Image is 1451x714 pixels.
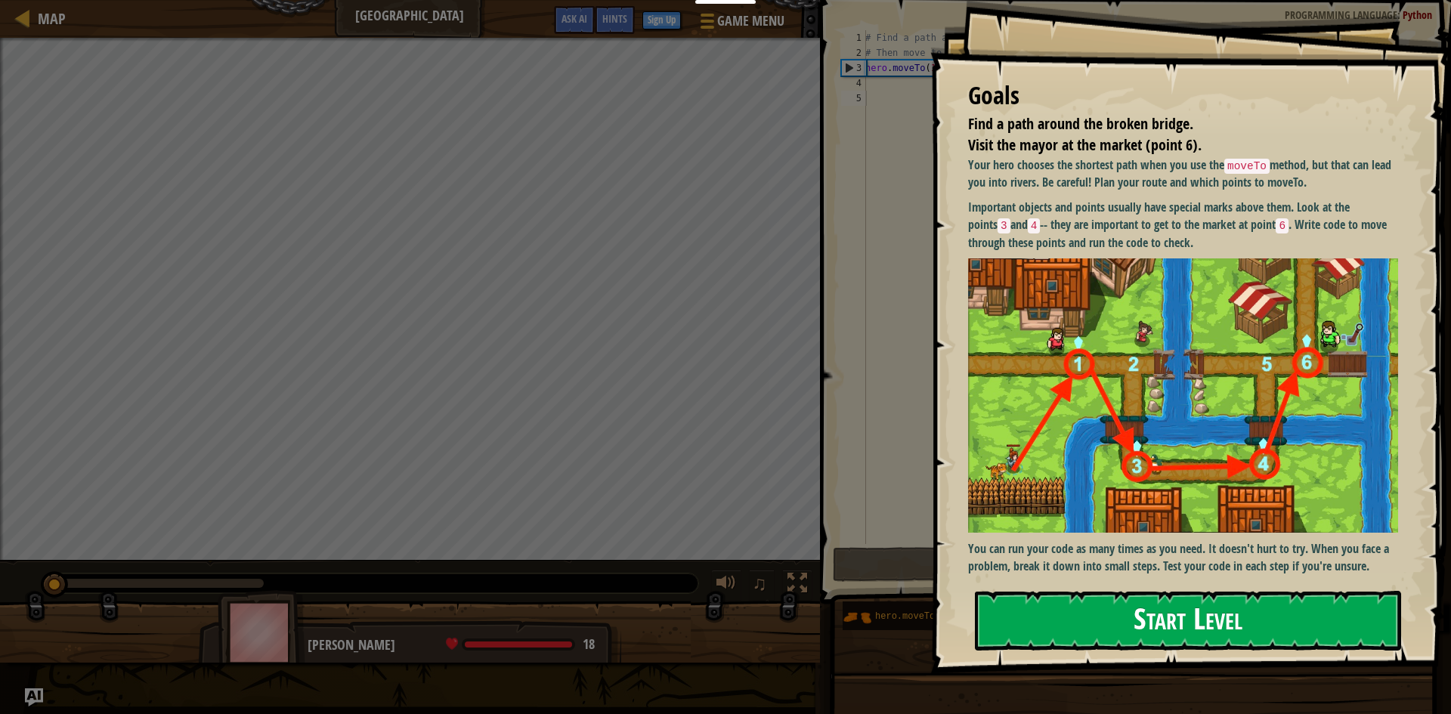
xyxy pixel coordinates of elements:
[583,635,595,654] span: 18
[949,134,1394,156] li: Visit the mayor at the market (point 6).
[968,156,1409,191] p: Your hero chooses the shortest path when you use the method, but that can lead you into rivers. B...
[1224,159,1270,174] code: moveTo
[30,8,66,29] a: Map
[1276,218,1289,233] code: 6
[841,76,866,91] div: 4
[968,113,1193,134] span: Find a path around the broken bridge.
[218,590,305,674] img: thang_avatar_frame.png
[446,638,595,651] div: health: 18 / 18
[968,79,1398,113] div: Goals
[833,547,1428,582] button: Run
[749,570,775,601] button: ♫
[38,8,66,29] span: Map
[562,11,587,26] span: Ask AI
[875,611,951,622] span: hero.moveTo(n)
[717,11,784,31] span: Game Menu
[1028,218,1041,233] code: 4
[602,11,627,26] span: Hints
[841,91,866,106] div: 5
[25,688,43,706] button: Ask AI
[968,134,1202,155] span: Visit the mayor at the market (point 6).
[688,6,794,42] button: Game Menu
[843,603,871,632] img: portrait.png
[752,572,767,595] span: ♫
[841,30,866,45] div: 1
[968,540,1409,575] p: You can run your code as many times as you need. It doesn't hurt to try. When you face a problem,...
[308,635,606,655] div: [PERSON_NAME]
[554,6,595,34] button: Ask AI
[841,45,866,60] div: 2
[975,591,1401,651] button: Start Level
[711,570,741,601] button: Adjust volume
[998,218,1010,233] code: 3
[949,113,1394,135] li: Find a path around the broken bridge.
[968,258,1409,533] img: Bbb
[782,570,812,601] button: Toggle fullscreen
[842,60,866,76] div: 3
[642,11,681,29] button: Sign Up
[968,199,1409,251] p: Important objects and points usually have special marks above them. Look at the points and -- the...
